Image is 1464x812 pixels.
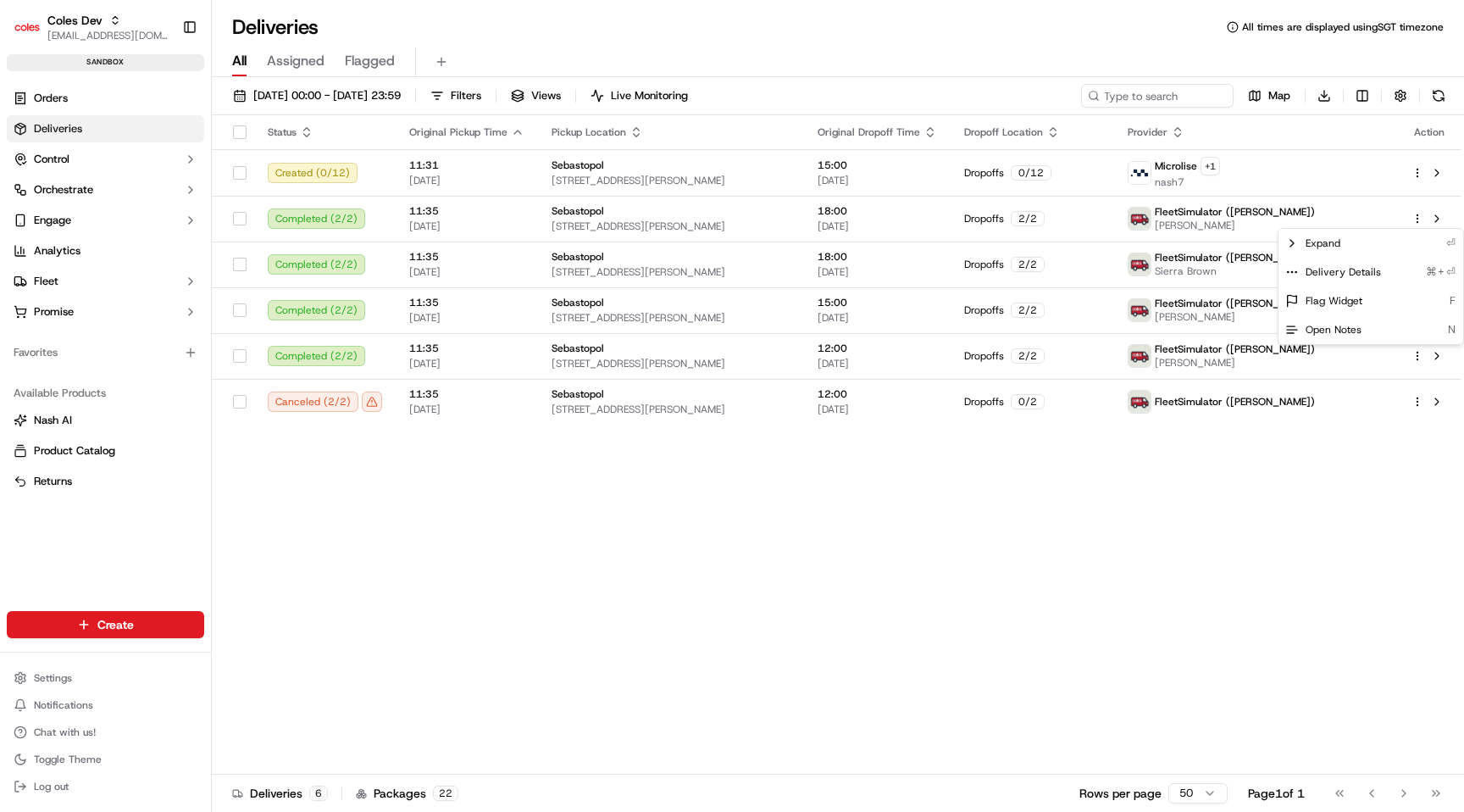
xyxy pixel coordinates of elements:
span: ⏎ [1446,236,1456,251]
span: Flag Widget [1306,294,1362,308]
span: N [1448,322,1456,337]
span: Open Notes [1306,323,1361,336]
span: Delivery Details [1306,265,1381,279]
span: Expand [1306,236,1340,250]
span: ⌘+⏎ [1426,264,1456,280]
span: F [1450,293,1456,309]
